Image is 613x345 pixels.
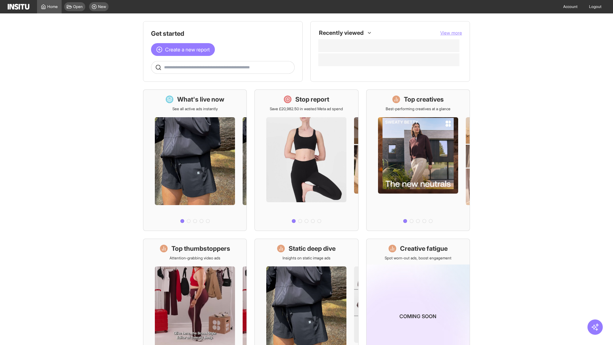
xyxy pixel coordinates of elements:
[151,29,295,38] h1: Get started
[143,89,247,231] a: What's live nowSee all active ads instantly
[177,95,224,104] h1: What's live now
[366,89,470,231] a: Top creativesBest-performing creatives at a glance
[440,30,462,35] span: View more
[440,30,462,36] button: View more
[289,244,336,253] h1: Static deep dive
[171,244,230,253] h1: Top thumbstoppers
[172,106,218,111] p: See all active ads instantly
[165,46,210,53] span: Create a new report
[98,4,106,9] span: New
[283,256,330,261] p: Insights on static image ads
[47,4,58,9] span: Home
[270,106,343,111] p: Save £20,982.50 in wasted Meta ad spend
[170,256,220,261] p: Attention-grabbing video ads
[386,106,450,111] p: Best-performing creatives at a glance
[295,95,329,104] h1: Stop report
[404,95,444,104] h1: Top creatives
[151,43,215,56] button: Create a new report
[8,4,29,10] img: Logo
[73,4,83,9] span: Open
[254,89,358,231] a: Stop reportSave £20,982.50 in wasted Meta ad spend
